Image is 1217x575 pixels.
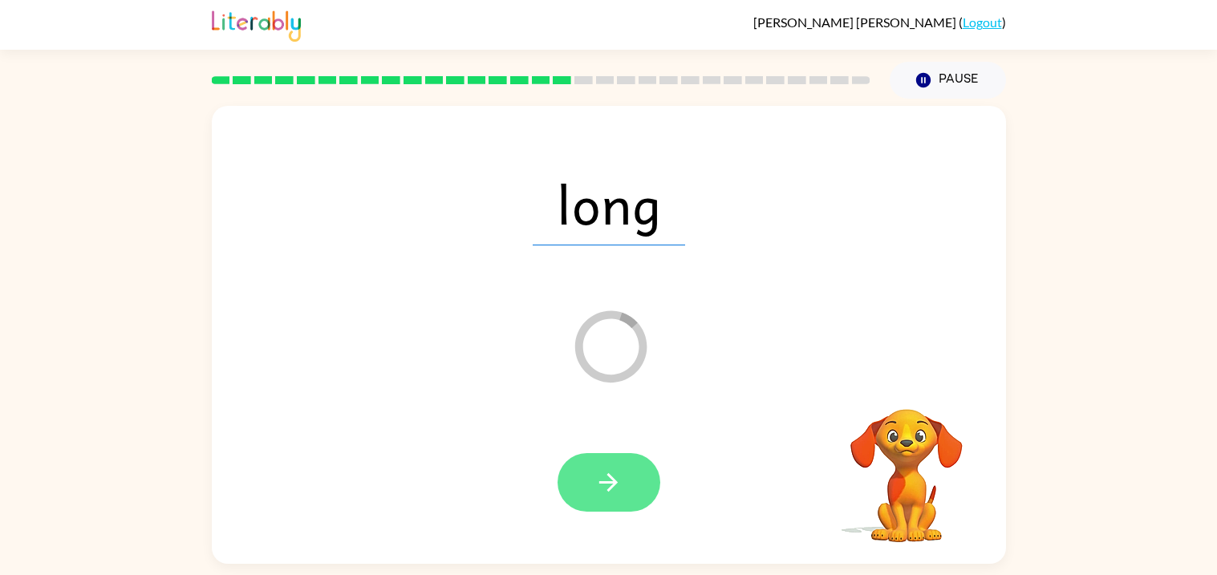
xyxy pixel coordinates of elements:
[753,14,959,30] span: [PERSON_NAME] [PERSON_NAME]
[753,14,1006,30] div: ( )
[963,14,1002,30] a: Logout
[533,162,685,245] span: long
[890,62,1006,99] button: Pause
[826,384,987,545] video: Your browser must support playing .mp4 files to use Literably. Please try using another browser.
[212,6,301,42] img: Literably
